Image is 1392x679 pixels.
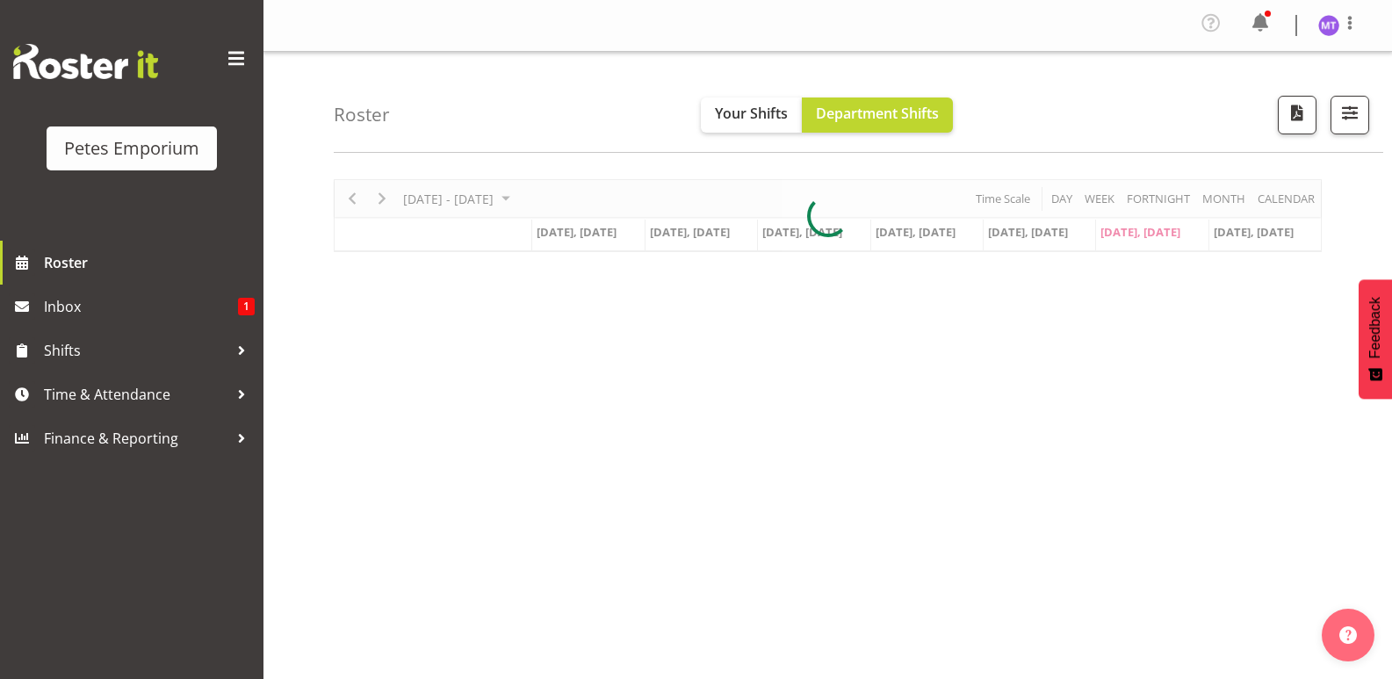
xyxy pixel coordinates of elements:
button: Download a PDF of the roster according to the set date range. [1278,96,1316,134]
h4: Roster [334,105,390,125]
span: Feedback [1367,297,1383,358]
button: Department Shifts [802,98,953,133]
span: Inbox [44,293,238,320]
span: 1 [238,298,255,315]
img: mya-taupawa-birkhead5814.jpg [1318,15,1339,36]
button: Your Shifts [701,98,802,133]
span: Your Shifts [715,104,788,123]
img: Rosterit website logo [13,44,158,79]
span: Department Shifts [816,104,939,123]
div: Petes Emporium [64,135,199,162]
button: Feedback - Show survey [1359,279,1392,399]
span: Roster [44,249,255,276]
span: Shifts [44,337,228,364]
img: help-xxl-2.png [1339,626,1357,644]
span: Finance & Reporting [44,425,228,451]
span: Time & Attendance [44,381,228,408]
button: Filter Shifts [1331,96,1369,134]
